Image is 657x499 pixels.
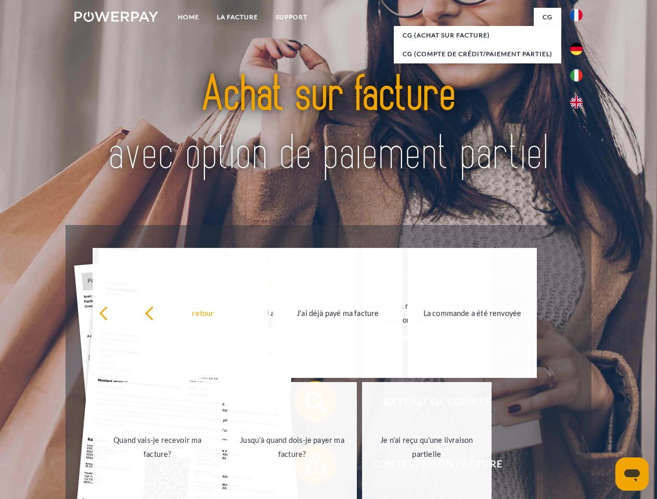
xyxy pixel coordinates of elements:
[74,11,158,22] img: logo-powerpay-white.svg
[99,433,216,461] div: Quand vais-je recevoir ma facture?
[570,69,583,82] img: it
[368,433,485,461] div: Je n'ai reçu qu'une livraison partielle
[394,45,561,63] a: CG (Compte de crédit/paiement partiel)
[615,457,649,491] iframe: Bouton de lancement de la fenêtre de messagerie
[145,306,262,320] div: retour
[570,43,583,55] img: de
[99,306,216,320] div: retour
[534,8,561,27] a: CG
[570,96,583,109] img: en
[279,306,396,320] div: J'ai déjà payé ma facture
[394,26,561,45] a: CG (achat sur facture)
[414,306,531,320] div: La commande a été renvoyée
[234,433,351,461] div: Jusqu'à quand dois-je payer ma facture?
[208,8,267,27] a: LA FACTURE
[99,50,558,199] img: title-powerpay_fr.svg
[267,8,316,27] a: Support
[570,9,583,21] img: fr
[169,8,208,27] a: Home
